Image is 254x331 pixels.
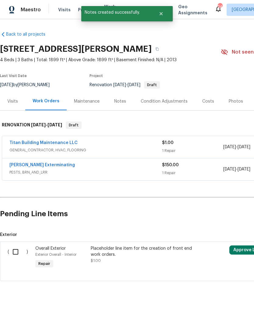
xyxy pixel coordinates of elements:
[141,98,188,104] div: Condition Adjustments
[223,145,236,149] span: [DATE]
[36,261,53,267] span: Repair
[58,7,71,13] span: Visits
[78,7,97,13] span: Projects
[2,121,62,129] h6: RENOVATION
[91,245,198,258] div: Placeholder line item for the creation of front end work orders.
[229,98,243,104] div: Photos
[91,259,101,262] span: $1.00
[104,4,120,16] span: Work Orders
[223,166,250,172] span: -
[152,44,163,55] button: Copy Address
[33,98,59,104] div: Work Orders
[48,123,62,127] span: [DATE]
[9,141,78,145] a: Titan Building Maintenance LLC
[223,167,236,171] span: [DATE]
[66,122,81,128] span: Draft
[31,123,62,127] span: -
[113,83,126,87] span: [DATE]
[35,253,76,256] span: Exterior Overall - Interior
[90,83,160,87] span: Renovation
[151,8,171,20] button: Close
[162,170,223,176] div: 1 Repair
[21,7,41,13] span: Maestro
[74,98,100,104] div: Maintenance
[178,4,207,16] span: Geo Assignments
[238,167,250,171] span: [DATE]
[113,83,140,87] span: -
[9,163,75,167] a: [PERSON_NAME] Exterminating
[9,169,162,175] span: PESTS, BRN_AND_LRR
[162,148,223,154] div: 1 Repair
[128,83,140,87] span: [DATE]
[202,98,214,104] div: Costs
[223,144,250,150] span: -
[6,244,34,272] div: ( )
[7,98,18,104] div: Visits
[9,147,162,153] span: GENERAL_CONTRACTOR, HVAC, FLOORING
[81,6,151,19] span: Notes created successfully.
[90,74,103,78] span: Project
[162,141,174,145] span: $1.00
[31,123,46,127] span: [DATE]
[238,145,250,149] span: [DATE]
[35,246,66,251] span: Overall Exterior
[218,4,222,10] div: 24
[145,83,159,87] span: Draft
[162,163,179,167] span: $150.00
[114,98,126,104] div: Notes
